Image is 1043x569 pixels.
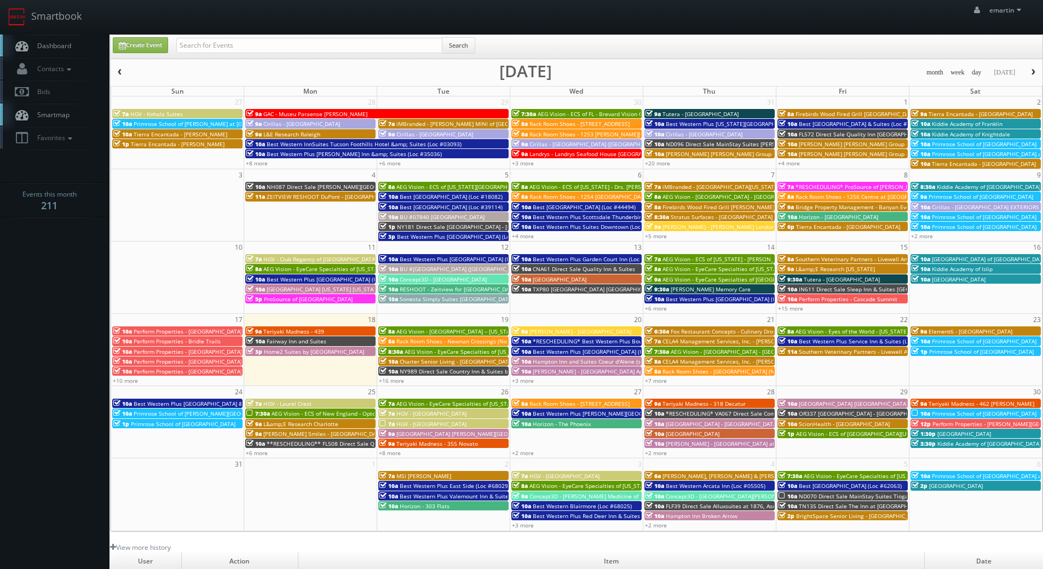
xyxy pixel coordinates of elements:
span: 7a [646,255,661,263]
span: 10a [512,213,531,221]
span: Perform Properties - [GEOGRAPHIC_DATA] [134,327,242,335]
span: 10a [512,265,531,273]
span: *RESCHEDULING* VA067 Direct Sale Comfort Suites [GEOGRAPHIC_DATA] [666,410,858,417]
a: +3 more [512,159,534,167]
span: 10a [779,420,797,428]
span: 10a [646,410,664,417]
span: 7a [646,183,661,191]
span: 10a [379,285,398,293]
a: +20 more [645,159,670,167]
span: 11a [779,348,797,355]
span: 9a [246,120,262,128]
span: 8a [379,327,395,335]
span: 10a [779,120,797,128]
span: Dashboard [32,41,71,50]
span: 10a [246,275,265,283]
span: 10a [779,285,797,293]
span: Perform Properties - [GEOGRAPHIC_DATA] [134,367,242,375]
span: Charter Senior Living - [GEOGRAPHIC_DATA] [400,358,514,365]
span: 10a [113,410,132,417]
span: 9a [646,275,661,283]
span: 10a [379,213,398,221]
a: +15 more [778,304,803,312]
span: Tutera - [GEOGRAPHIC_DATA] [804,275,880,283]
span: Kiddie Academy of Knightdale [932,130,1010,138]
span: 10a [912,410,930,417]
span: Perform Properties - [GEOGRAPHIC_DATA] [134,348,242,355]
span: 10a [912,130,930,138]
span: AEG Vision - ECS of [US_STATE] - Drs. [PERSON_NAME] and [PERSON_NAME] [529,183,726,191]
span: 9a [912,327,927,335]
span: 9a [246,420,262,428]
span: 9a [779,203,794,211]
span: 10a [246,183,265,191]
span: Rack Room Shoes - [STREET_ADDRESS] [529,120,630,128]
span: 9a [779,265,794,273]
span: Primrose School of [GEOGRAPHIC_DATA] [131,420,235,428]
span: ND096 Direct Sale MainStay Suites [PERSON_NAME] [666,140,804,148]
span: [GEOGRAPHIC_DATA] [US_STATE] [US_STATE] [267,285,382,293]
span: [PERSON_NAME] [PERSON_NAME] Group - [GEOGRAPHIC_DATA] - [STREET_ADDRESS] [799,140,1017,148]
span: 10a [379,275,398,283]
span: 11a [246,193,265,200]
input: Search for Events [176,38,442,53]
span: Teriyaki Madness - 318 Decatur [662,400,746,407]
span: Rack Room Shoes - 1256 Centre at [GEOGRAPHIC_DATA] [796,193,941,200]
span: iMBranded - [GEOGRAPHIC_DATA][US_STATE] Toyota [662,183,799,191]
span: 10a [379,203,398,211]
span: Primrose School of [PERSON_NAME][GEOGRAPHIC_DATA] [134,410,281,417]
span: 6:30a [646,327,669,335]
span: 10a [512,337,531,345]
span: [PERSON_NAME] [PERSON_NAME] Group - [GEOGRAPHIC_DATA] - [STREET_ADDRESS] [799,150,1017,158]
span: 8a [379,337,395,345]
span: 1p [379,223,395,231]
span: [PERSON_NAME] Memory Care [671,285,751,293]
span: 10a [379,193,398,200]
span: 10a [779,295,797,303]
span: Fox Restaurant Concepts - Culinary Dropout [671,327,785,335]
span: AEG Vision - EyeCare Specialties of [US_STATE][PERSON_NAME] Eyecare Associates [405,348,622,355]
span: *RESCHEDULING* Best Western Plus Boulder [GEOGRAPHIC_DATA] (Loc #06179) [533,337,744,345]
span: 8a [646,203,661,211]
span: 8a [646,265,661,273]
span: 9a [512,140,528,148]
span: 10a [779,337,797,345]
span: Tierra Encantada - [GEOGRAPHIC_DATA] [932,160,1036,168]
button: week [947,66,969,79]
span: 8a [646,367,661,375]
span: Cirillas - [GEOGRAPHIC_DATA] [396,130,473,138]
span: Cirillas - [GEOGRAPHIC_DATA] ([GEOGRAPHIC_DATA]) [529,140,665,148]
span: Best Western Plus [GEOGRAPHIC_DATA] (Loc #11187) [533,348,672,355]
span: Perform Properties - [GEOGRAPHIC_DATA] [134,358,242,365]
span: 10a [379,265,398,273]
span: HGV - Club Regency of [GEOGRAPHIC_DATA] [263,255,377,263]
span: Best Western Plus Suites Downtown (Loc #61037) [533,223,664,231]
span: 8a [646,193,661,200]
span: [GEOGRAPHIC_DATA] [533,275,586,283]
span: Tierra Encantada - [PERSON_NAME] [131,140,224,148]
span: L&amp;E Research Charlotte [263,420,338,428]
span: 10a [779,130,797,138]
button: Search [442,37,475,54]
span: 5p [246,295,262,303]
span: Best [GEOGRAPHIC_DATA] (Loc #18082) [400,193,503,200]
span: 10a [912,275,930,283]
span: 9a [379,130,395,138]
span: Rack Room Shoes - 1253 [PERSON_NAME][GEOGRAPHIC_DATA] [529,130,692,138]
span: 10a [379,358,398,365]
span: 3p [379,233,395,240]
span: 10a [912,140,930,148]
span: AEG Vision - [GEOGRAPHIC_DATA] – [US_STATE][GEOGRAPHIC_DATA]. ([GEOGRAPHIC_DATA]) [396,327,632,335]
span: 10a [912,160,930,168]
span: 10a [912,213,930,221]
span: 10a [779,150,797,158]
span: AEG Vision - EyeCare Specialties of [US_STATE] – [PERSON_NAME] Family EyeCare [662,265,875,273]
span: Tierra Encantada - [GEOGRAPHIC_DATA] [796,223,900,231]
span: 7:30a [512,110,536,118]
span: TXP80 [GEOGRAPHIC_DATA] [GEOGRAPHIC_DATA] [533,285,660,293]
span: 7a [379,410,395,417]
span: Best Western Plus [GEOGRAPHIC_DATA] (Loc #05665) [666,295,805,303]
span: Home2 Suites by [GEOGRAPHIC_DATA] [264,348,364,355]
a: +4 more [512,232,534,240]
span: Rack Room Shoes - 1254 [GEOGRAPHIC_DATA] [529,193,649,200]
